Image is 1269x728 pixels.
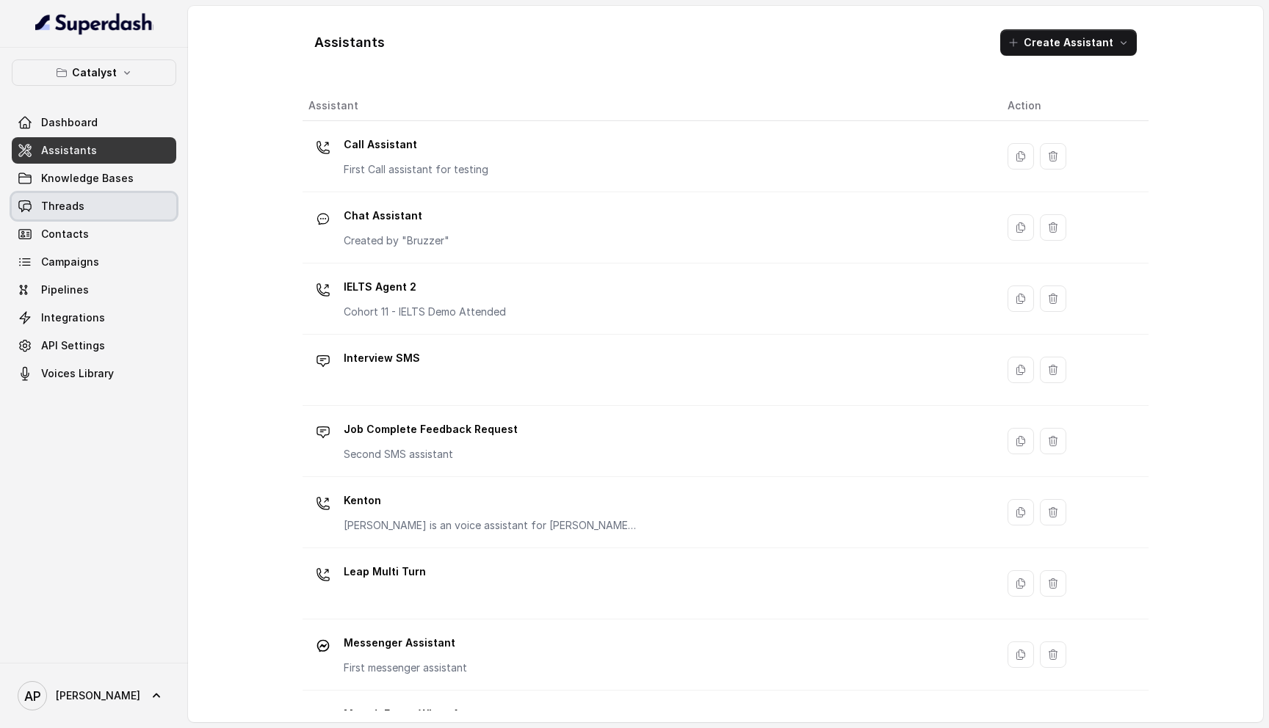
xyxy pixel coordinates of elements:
text: AP [24,688,41,704]
span: [PERSON_NAME] [56,688,140,703]
p: First messenger assistant [344,660,467,675]
p: Catalyst [72,64,117,81]
p: First Call assistant for testing [344,162,488,177]
a: API Settings [12,332,176,359]
p: Second SMS assistant [344,447,518,462]
h1: Assistants [314,31,385,54]
a: Contacts [12,221,176,247]
a: Dashboard [12,109,176,136]
img: light.svg [35,12,153,35]
a: Threads [12,193,176,219]
p: MetodoFespa WhatsApp [344,702,519,726]
p: Created by "Bruzzer" [344,233,449,248]
p: Chat Assistant [344,204,449,227]
span: Assistants [41,143,97,158]
button: Create Assistant [1000,29,1137,56]
a: Pipelines [12,277,176,303]
a: Campaigns [12,249,176,275]
p: Call Assistant [344,133,488,156]
span: Knowledge Bases [41,171,134,186]
a: Assistants [12,137,176,164]
a: Voices Library [12,360,176,387]
a: [PERSON_NAME] [12,675,176,716]
span: Voices Library [41,366,114,381]
span: Contacts [41,227,89,241]
p: [PERSON_NAME] is an voice assistant for [PERSON_NAME] who helps customer in booking flights by co... [344,518,637,533]
a: Knowledge Bases [12,165,176,192]
p: Interview SMS [344,346,420,370]
span: Integrations [41,310,105,325]
th: Action [996,91,1149,121]
span: Dashboard [41,115,98,130]
p: IELTS Agent 2 [344,275,506,299]
span: Threads [41,199,84,214]
span: API Settings [41,338,105,353]
span: Pipelines [41,283,89,297]
span: Campaigns [41,255,99,269]
p: Leap Multi Turn [344,560,426,583]
p: Kenton [344,489,637,512]
a: Integrations [12,305,176,331]
p: Cohort 11 - IELTS Demo Attended [344,305,506,319]
th: Assistant [303,91,996,121]
p: Job Complete Feedback Request [344,418,518,441]
button: Catalyst [12,59,176,86]
p: Messenger Assistant [344,631,467,655]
